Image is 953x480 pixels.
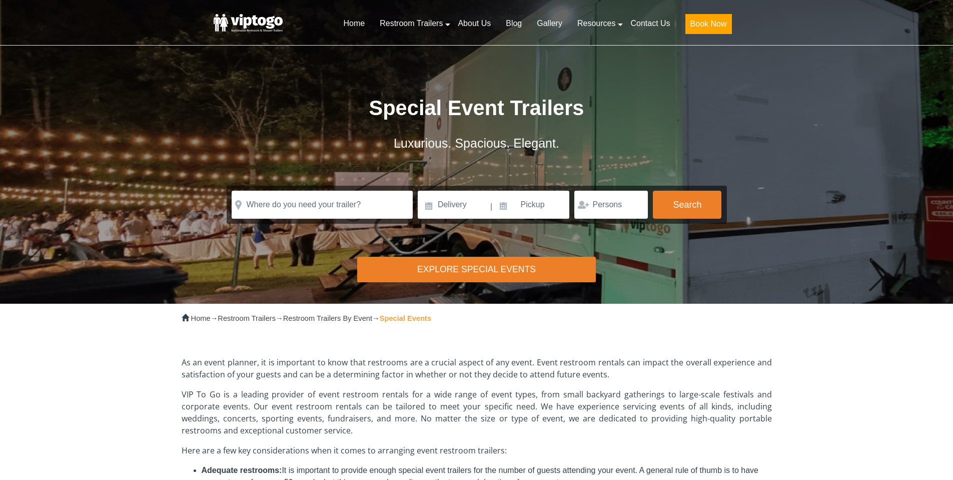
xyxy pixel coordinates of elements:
[494,191,570,219] input: Pickup
[232,191,413,219] input: Where do you need your trailer?
[394,136,559,150] span: Luxurious. Spacious. Elegant.
[191,314,432,322] span: → → →
[336,13,372,35] a: Home
[283,314,372,322] a: Restroom Trailers By Event
[685,14,732,34] button: Book Now
[570,13,623,35] a: Resources
[357,257,595,282] div: Explore Special Events
[623,13,677,35] a: Contact Us
[490,191,492,223] span: |
[202,466,282,474] b: Adequate restrooms:
[182,388,772,436] p: VIP To Go is a leading provider of event restroom rentals for a wide range of event types, from s...
[418,191,489,219] input: Delivery
[498,13,529,35] a: Blog
[678,13,739,40] a: Book Now
[369,96,584,120] span: Special Event Trailers
[529,13,570,35] a: Gallery
[653,191,721,219] button: Search
[372,13,450,35] a: Restroom Trailers
[380,314,431,322] strong: Special Events
[574,191,648,219] input: Persons
[450,13,498,35] a: About Us
[191,314,211,322] a: Home
[218,314,276,322] a: Restroom Trailers
[182,356,772,380] p: As an event planner, it is important to know that restrooms are a crucial aspect of any event. Ev...
[182,444,772,456] p: Here are a few key considerations when it comes to arranging event restroom trailers:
